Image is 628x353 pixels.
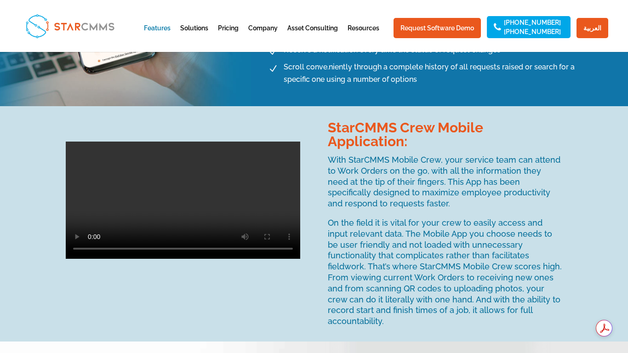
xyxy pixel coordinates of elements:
a: Solutions [180,25,208,47]
span: Scroll conve.niently through a complete history of all requests raised or search for a specific o... [281,61,600,85]
a: Asset Consulting [287,25,338,47]
p: With StarCMMS Mobile Crew, your service team can attend to Work Orders on the go, with all the in... [328,154,562,217]
a: Request Software Demo [394,18,481,38]
p: On the field it is vital for your crew to easily access and input relevant data. The Mobile App y... [328,217,562,327]
a: Resources [348,25,379,47]
span: N [265,61,281,77]
iframe: Chat Widget [475,254,628,353]
a: العربية [577,18,608,38]
a: Features [144,25,171,47]
a: Pricing [218,25,239,47]
a: Company [248,25,278,47]
a: [PHONE_NUMBER] [504,28,561,35]
h3: StarCMMS Crew Mobile Application: [328,121,562,153]
a: [PHONE_NUMBER] [504,19,561,26]
img: StarCMMS [22,10,118,42]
